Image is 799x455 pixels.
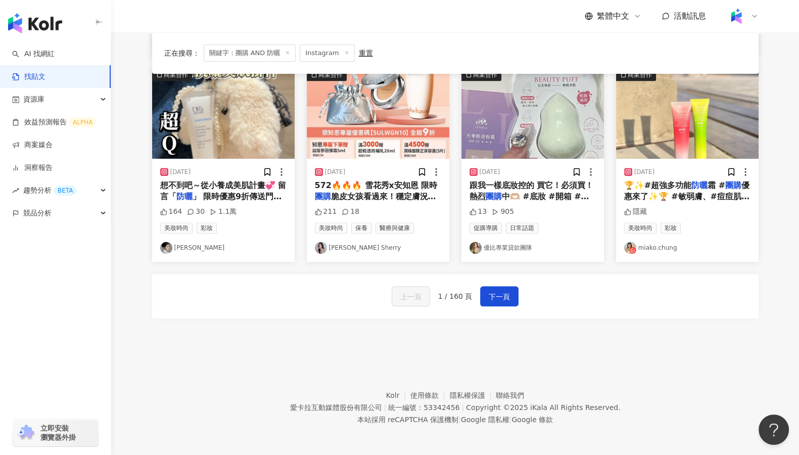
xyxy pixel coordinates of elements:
[318,70,343,80] div: 商業合作
[152,69,295,159] div: post-image商業合作
[661,222,681,234] span: 彩妝
[170,168,191,176] div: [DATE]
[473,70,497,80] div: 商業合作
[160,192,284,212] span: 」 限時優惠9折傳送門📲 — #掛
[624,180,749,213] span: 優惠來了✨🏆 #敏弱膚、#痘痘肌、#保濕、#亮白、#
[152,69,295,159] img: post-image
[12,49,55,59] a: searchAI 找網紅
[466,403,620,412] div: Copyright © 2025 All Rights Reserved.
[628,70,652,80] div: 商業合作
[469,207,487,217] div: 13
[461,403,464,412] span: |
[12,117,97,127] a: 效益預測報告ALPHA
[164,49,200,57] span: 正在搜尋 ：
[325,168,346,176] div: [DATE]
[23,88,44,111] span: 資源庫
[315,192,331,201] mark: 團購
[315,192,436,212] span: 脆皮女孩看過來！穩定膚況、養好肌膚
[624,242,750,254] a: KOL Avatarmiako.chung
[160,242,172,254] img: KOL Avatar
[469,180,594,201] span: 跟我一樣底妝控的 買它！必須買！ 熱烈
[461,416,509,424] a: Google 隱私權
[307,69,449,159] div: post-image商業合作
[511,416,553,424] a: Google 條款
[164,70,188,80] div: 商業合作
[624,180,691,190] span: 🏆✨#超強多功能
[8,13,62,33] img: logo
[469,222,502,234] span: 促購導購
[469,242,482,254] img: KOL Avatar
[450,391,496,399] a: 隱私權保護
[13,419,98,446] a: chrome extension立即安裝 瀏覽器外掛
[187,207,205,217] div: 30
[290,403,382,412] div: 愛卡拉互動媒體股份有限公司
[357,414,553,426] span: 本站採用 reCAPTCHA 保護機制
[315,242,441,254] a: KOL Avatar[PERSON_NAME] Sherry
[351,222,371,234] span: 保養
[386,391,410,399] a: Kolr
[624,242,636,254] img: KOL Avatar
[210,207,237,217] div: 1.1萬
[12,72,45,82] a: 找貼文
[727,7,746,26] img: Kolr%20app%20icon%20%281%29.png
[300,44,354,62] span: Instagram
[624,222,656,234] span: 美妝時尚
[410,391,450,399] a: 使用條款
[496,391,524,399] a: 聯絡我們
[634,168,655,176] div: [DATE]
[480,286,519,306] button: 下一頁
[616,69,759,159] img: post-image
[160,180,287,201] span: 想不到吧～從小養成美肌計畫💞 留言「
[160,207,182,217] div: 164
[40,424,76,442] span: 立即安裝 瀏覽器外掛
[12,187,19,194] span: rise
[691,180,708,190] mark: 防曬
[492,207,514,217] div: 905
[624,207,647,217] div: 隱藏
[12,163,53,173] a: 洞察報告
[458,416,461,424] span: |
[16,425,36,441] img: chrome extension
[12,140,53,150] a: 商案媒合
[392,286,430,306] button: 上一頁
[438,292,473,300] span: 1 / 160 頁
[315,242,327,254] img: KOL Avatar
[469,192,589,212] span: 中🫶🏼 #底妝 #開箱 #新品上
[23,179,77,202] span: 趨勢分析
[759,415,789,445] iframe: Help Scout Beacon - Open
[506,222,538,234] span: 日常話題
[725,180,741,190] mark: 團購
[461,69,604,159] img: post-image
[342,207,359,217] div: 18
[384,403,386,412] span: |
[359,49,373,57] div: 重置
[674,11,706,21] span: 活動訊息
[54,186,77,196] div: BETA
[315,180,438,190] span: 572🔥🔥🔥 雪花秀x安知恩 限時
[315,222,347,234] span: 美妝時尚
[315,207,337,217] div: 211
[197,222,217,234] span: 彩妝
[307,69,449,159] img: post-image
[469,242,596,254] a: KOL Avatar優比專業貸款團隊
[480,168,500,176] div: [DATE]
[375,222,414,234] span: 醫療與健康
[160,222,193,234] span: 美妝時尚
[23,202,52,224] span: 競品分析
[461,69,604,159] div: post-image商業合作
[204,44,296,62] span: 關鍵字：團購 AND 防曬
[509,416,512,424] span: |
[530,403,547,412] a: iKala
[486,192,502,201] mark: 團購
[616,69,759,159] div: post-image商業合作
[160,242,287,254] a: KOL Avatar[PERSON_NAME]
[176,192,193,201] mark: 防曬
[489,291,510,303] span: 下一頁
[388,403,459,412] div: 統一編號：53342456
[708,180,725,190] span: 霜 #
[597,11,629,22] span: 繁體中文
